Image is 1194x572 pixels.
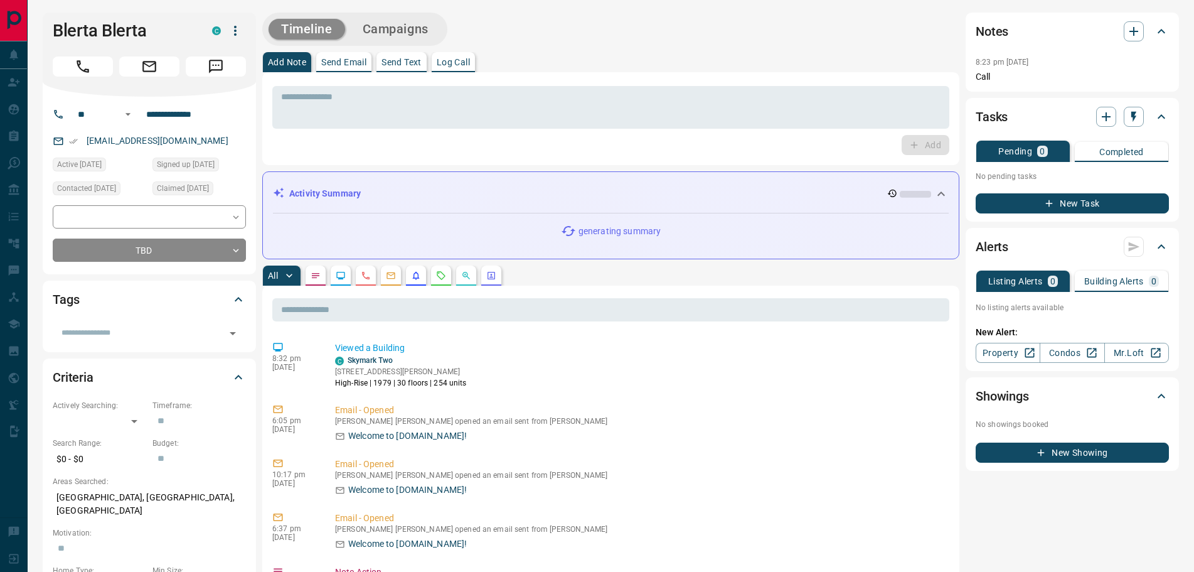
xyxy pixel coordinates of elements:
div: condos.ca [335,357,344,365]
span: Claimed [DATE] [157,182,209,195]
h2: Showings [976,386,1029,406]
button: New Task [976,193,1169,213]
span: Signed up [DATE] [157,158,215,171]
div: Sun Sep 07 2025 [152,158,246,175]
div: Thu Sep 11 2025 [53,158,146,175]
svg: Notes [311,271,321,281]
p: Log Call [437,58,470,67]
p: Timeframe: [152,400,246,411]
p: Welcome to [DOMAIN_NAME]! [348,537,467,551]
a: [EMAIL_ADDRESS][DOMAIN_NAME] [87,136,228,146]
button: New Showing [976,443,1169,463]
div: Sun Sep 07 2025 [53,181,146,199]
p: Send Email [321,58,366,67]
p: No listing alerts available [976,302,1169,313]
p: [PERSON_NAME] [PERSON_NAME] opened an email sent from [PERSON_NAME] [335,417,944,426]
p: [GEOGRAPHIC_DATA], [GEOGRAPHIC_DATA], [GEOGRAPHIC_DATA] [53,487,246,521]
p: Email - Opened [335,512,944,525]
p: 0 [1050,277,1055,286]
p: Budget: [152,438,246,449]
button: Open [120,107,136,122]
p: Welcome to [DOMAIN_NAME]! [348,429,467,443]
svg: Lead Browsing Activity [336,271,346,281]
h2: Criteria [53,367,93,387]
svg: Listing Alerts [411,271,421,281]
p: Search Range: [53,438,146,449]
div: Activity Summary [273,182,949,205]
p: Activity Summary [289,187,361,200]
p: No pending tasks [976,167,1169,186]
svg: Calls [361,271,371,281]
p: 6:37 pm [272,524,316,533]
p: Actively Searching: [53,400,146,411]
p: Add Note [268,58,306,67]
p: Motivation: [53,527,246,539]
div: Criteria [53,362,246,392]
p: Email - Opened [335,458,944,471]
p: Listing Alerts [988,277,1043,286]
span: Call [53,57,113,77]
span: Active [DATE] [57,158,102,171]
button: Campaigns [350,19,441,40]
a: Condos [1040,343,1104,363]
p: Send Text [381,58,422,67]
p: 0 [1151,277,1156,286]
h2: Tasks [976,107,1008,127]
p: 6:05 pm [272,416,316,425]
p: Pending [998,147,1032,156]
h1: Blerta Blerta [53,21,193,41]
p: High-Rise | 1979 | 30 floors | 254 units [335,377,467,389]
p: Email - Opened [335,404,944,417]
p: All [268,271,278,280]
svg: Requests [436,271,446,281]
div: condos.ca [212,26,221,35]
div: Alerts [976,232,1169,262]
button: Open [224,325,242,342]
span: Email [119,57,179,77]
p: $0 - $0 [53,449,146,470]
h2: Notes [976,21,1008,41]
p: 8:32 pm [272,354,316,363]
p: [STREET_ADDRESS][PERSON_NAME] [335,366,467,377]
div: TBD [53,239,246,262]
p: [PERSON_NAME] [PERSON_NAME] opened an email sent from [PERSON_NAME] [335,471,944,480]
svg: Agent Actions [486,271,496,281]
p: [DATE] [272,533,316,542]
p: [DATE] [272,479,316,488]
div: Showings [976,381,1169,411]
p: [DATE] [272,425,316,434]
span: Message [186,57,246,77]
span: Contacted [DATE] [57,182,116,195]
div: Tasks [976,102,1169,132]
p: [DATE] [272,363,316,372]
a: Skymark Two [348,356,393,365]
h2: Tags [53,289,79,310]
div: Tags [53,284,246,315]
h2: Alerts [976,237,1008,257]
svg: Emails [386,271,396,281]
a: Property [976,343,1040,363]
p: 10:17 pm [272,470,316,479]
p: No showings booked [976,419,1169,430]
div: Sun Sep 07 2025 [152,181,246,199]
p: 0 [1040,147,1045,156]
p: Viewed a Building [335,342,944,355]
div: Notes [976,16,1169,46]
p: New Alert: [976,326,1169,339]
p: [PERSON_NAME] [PERSON_NAME] opened an email sent from [PERSON_NAME] [335,525,944,534]
p: Areas Searched: [53,476,246,487]
button: Timeline [269,19,345,40]
p: generating summary [578,225,661,238]
svg: Email Verified [69,137,78,146]
p: Completed [1099,148,1144,156]
p: Welcome to [DOMAIN_NAME]! [348,483,467,497]
p: Building Alerts [1084,277,1144,286]
svg: Opportunities [461,271,471,281]
p: Call [976,70,1169,84]
p: 8:23 pm [DATE] [976,58,1029,67]
a: Mr.Loft [1104,343,1169,363]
